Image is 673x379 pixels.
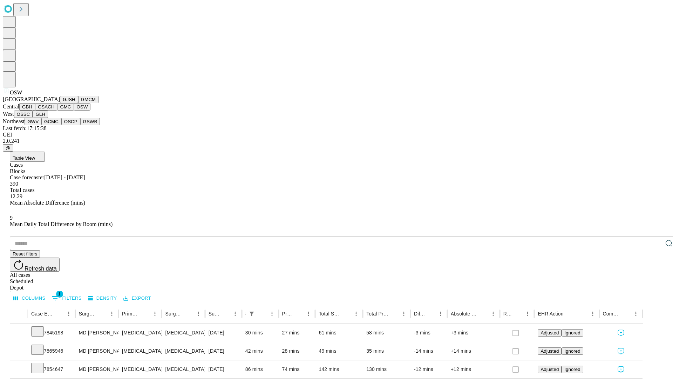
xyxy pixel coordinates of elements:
button: GSWB [80,118,100,125]
span: Adjusted [541,367,559,372]
button: Expand [14,327,24,339]
div: Surgeon Name [79,311,96,317]
span: 9 [10,215,13,221]
div: [MEDICAL_DATA] [122,360,158,378]
button: Sort [341,309,351,319]
div: 7854647 [31,360,72,378]
div: +3 mins [451,324,496,342]
div: Total Predicted Duration [366,311,388,317]
button: Density [86,293,119,304]
button: Sort [426,309,436,319]
span: Ignored [564,367,580,372]
span: Table View [13,155,35,161]
div: MD [PERSON_NAME] [79,324,115,342]
button: Sort [513,309,523,319]
span: @ [6,145,11,151]
div: 49 mins [319,342,359,360]
button: Expand [14,345,24,358]
button: GSACH [35,103,57,111]
div: 74 mins [282,360,312,378]
div: 58 mins [366,324,407,342]
button: OSCP [61,118,80,125]
div: 130 mins [366,360,407,378]
div: 7845198 [31,324,72,342]
span: [DATE] - [DATE] [44,174,85,180]
button: @ [3,144,13,152]
div: [DATE] [209,360,238,378]
div: 35 mins [366,342,407,360]
button: Show filters [247,309,257,319]
div: Case Epic Id [31,311,53,317]
div: +12 mins [451,360,496,378]
button: OSSC [14,111,33,118]
button: Ignored [562,366,583,373]
button: Menu [436,309,446,319]
span: Reset filters [13,251,37,257]
button: Select columns [12,293,47,304]
div: [MEDICAL_DATA] RELEASE [165,324,201,342]
button: Adjusted [538,366,562,373]
button: GMC [57,103,74,111]
button: Menu [631,309,641,319]
span: Central [3,104,19,109]
div: Primary Service [122,311,140,317]
button: Sort [621,309,631,319]
button: Menu [193,309,203,319]
button: Menu [588,309,598,319]
button: Sort [389,309,399,319]
button: Sort [184,309,193,319]
div: Resolved in EHR [503,311,512,317]
span: 1 [56,291,63,298]
span: Northeast [3,118,25,124]
span: [GEOGRAPHIC_DATA] [3,96,60,102]
span: Ignored [564,330,580,335]
button: Sort [140,309,150,319]
button: Ignored [562,347,583,355]
div: Surgery Name [165,311,183,317]
button: GLH [33,111,48,118]
button: Export [122,293,153,304]
button: OSW [74,103,91,111]
button: Show filters [50,293,83,304]
button: Sort [294,309,304,319]
span: Total cases [10,187,34,193]
div: -3 mins [414,324,444,342]
button: Menu [523,309,532,319]
span: Case forecaster [10,174,44,180]
span: OSW [10,89,22,95]
div: 7865946 [31,342,72,360]
div: EHR Action [538,311,563,317]
div: -14 mins [414,342,444,360]
button: Sort [478,309,488,319]
div: 42 mins [245,342,275,360]
span: Adjusted [541,330,559,335]
button: Refresh data [10,258,60,272]
div: -12 mins [414,360,444,378]
button: Expand [14,364,24,376]
button: Sort [220,309,230,319]
div: 142 mins [319,360,359,378]
div: Comments [603,311,620,317]
div: [DATE] [209,324,238,342]
button: Adjusted [538,347,562,355]
div: 61 mins [319,324,359,342]
span: Adjusted [541,348,559,354]
button: Reset filters [10,250,40,258]
div: 2.0.241 [3,138,670,144]
button: Menu [267,309,277,319]
div: +14 mins [451,342,496,360]
div: MD [PERSON_NAME] [79,342,115,360]
button: GMCM [78,96,98,103]
div: [MEDICAL_DATA] RELEASE [165,342,201,360]
button: Sort [54,309,64,319]
button: GJSH [60,96,78,103]
div: GEI [3,132,670,138]
button: Menu [150,309,160,319]
button: Ignored [562,329,583,337]
span: 390 [10,181,18,187]
span: Refresh data [25,266,57,272]
div: 28 mins [282,342,312,360]
button: Menu [107,309,117,319]
button: Sort [257,309,267,319]
span: Ignored [564,348,580,354]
